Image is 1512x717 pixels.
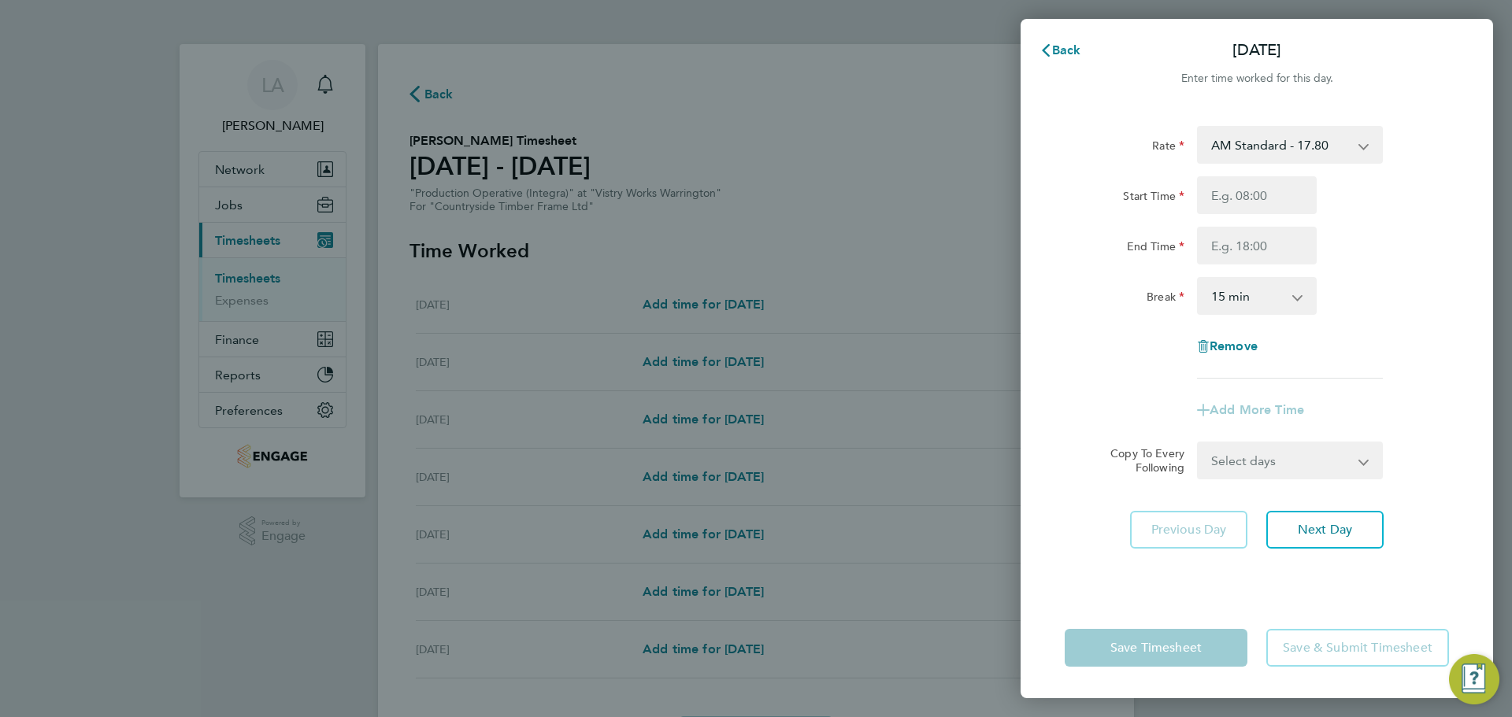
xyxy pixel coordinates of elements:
label: Copy To Every Following [1098,446,1184,475]
label: Rate [1152,139,1184,157]
button: Engage Resource Center [1449,654,1499,704]
p: [DATE] [1232,39,1281,61]
input: E.g. 18:00 [1197,227,1317,264]
label: Break [1147,290,1184,309]
button: Next Day [1266,511,1384,549]
span: Back [1052,43,1081,57]
div: Enter time worked for this day. [1021,69,1493,88]
label: End Time [1127,239,1184,258]
button: Back [1024,35,1097,66]
span: Next Day [1298,522,1352,538]
label: Start Time [1123,189,1184,208]
span: Remove [1210,338,1258,353]
input: E.g. 08:00 [1197,176,1317,214]
button: Remove [1197,340,1258,353]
